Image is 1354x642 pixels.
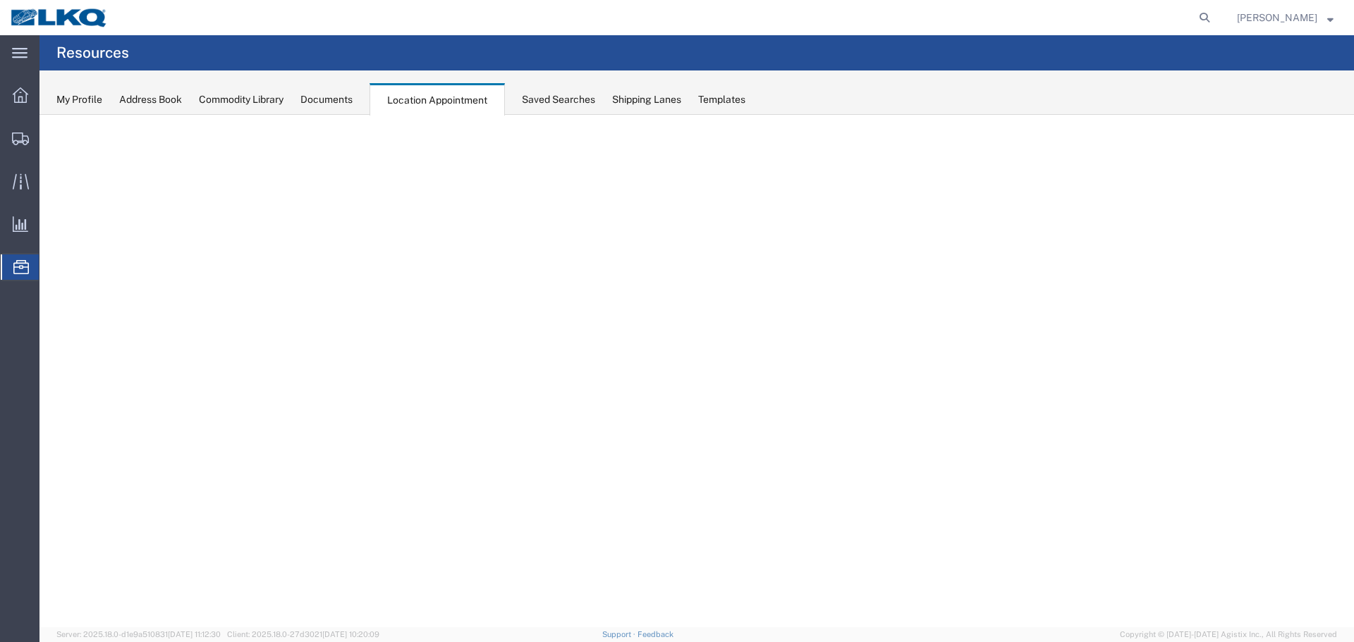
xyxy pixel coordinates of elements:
div: Location Appointment [370,83,505,116]
span: Copyright © [DATE]-[DATE] Agistix Inc., All Rights Reserved [1120,629,1337,641]
img: logo [10,7,109,28]
div: Documents [300,92,353,107]
h4: Resources [56,35,129,70]
div: My Profile [56,92,102,107]
div: Address Book [119,92,182,107]
div: Shipping Lanes [612,92,681,107]
button: [PERSON_NAME] [1236,9,1334,26]
iframe: FS Legacy Container [39,115,1354,627]
span: Client: 2025.18.0-27d3021 [227,630,379,638]
span: Server: 2025.18.0-d1e9a510831 [56,630,221,638]
span: Lea Merryweather [1237,10,1317,25]
a: Feedback [638,630,673,638]
span: [DATE] 10:20:09 [322,630,379,638]
span: [DATE] 11:12:30 [168,630,221,638]
div: Saved Searches [522,92,595,107]
div: Templates [698,92,745,107]
div: Commodity Library [199,92,283,107]
a: Support [602,630,638,638]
